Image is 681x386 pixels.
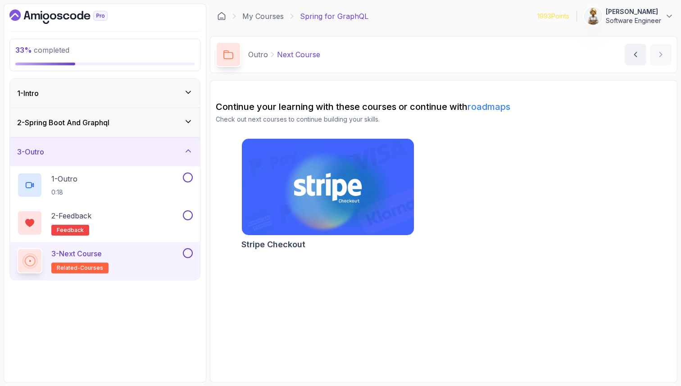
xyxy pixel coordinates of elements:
[242,11,284,22] a: My Courses
[15,45,32,54] span: 33 %
[241,138,414,251] a: Stripe Checkout cardStripe Checkout
[248,49,268,60] p: Outro
[241,238,305,251] h2: Stripe Checkout
[625,44,646,65] button: previous content
[10,108,200,137] button: 2-Spring Boot And Graphql
[51,210,91,221] p: 2 - Feedback
[9,9,128,24] a: Dashboard
[217,12,226,21] a: Dashboard
[51,188,77,197] p: 0:18
[15,45,69,54] span: completed
[10,137,200,166] button: 3-Outro
[277,49,320,60] p: Next Course
[17,248,193,273] button: 3-Next Courserelated-courses
[51,173,77,184] p: 1 - Outro
[17,146,44,157] h3: 3 - Outro
[216,115,672,124] p: Check out next courses to continue building your skills.
[57,264,103,272] span: related-courses
[17,210,193,236] button: 2-Feedbackfeedback
[650,44,672,65] button: next content
[584,7,674,25] button: user profile image[PERSON_NAME]Software Engineer
[606,7,661,16] p: [PERSON_NAME]
[10,79,200,108] button: 1-Intro
[17,173,193,198] button: 1-Outro0:18
[468,101,510,112] a: roadmaps
[242,139,414,235] img: Stripe Checkout card
[17,88,39,99] h3: 1 - Intro
[57,227,84,234] span: feedback
[17,117,109,128] h3: 2 - Spring Boot And Graphql
[51,248,102,259] p: 3 - Next Course
[585,8,602,25] img: user profile image
[606,16,661,25] p: Software Engineer
[300,11,368,22] p: Spring for GraphQL
[216,100,672,113] h2: Continue your learning with these courses or continue with
[537,12,569,21] p: 1993 Points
